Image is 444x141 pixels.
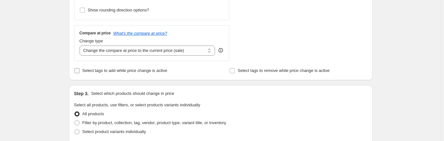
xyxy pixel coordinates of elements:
[238,68,330,73] span: Select tags to remove while price change is active
[113,31,167,36] button: What's the compare at price?
[91,90,174,97] p: Select which products should change in price
[80,39,103,43] span: Change type
[82,111,104,116] span: All products
[88,8,149,12] span: Show rounding direction options?
[74,90,89,97] h2: Step 3.
[82,120,226,125] span: Filter by product, collection, tag, vendor, product type, variant title, or inventory
[74,102,200,107] span: Select all products, use filters, or select products variants individually
[80,31,111,36] h3: Compare at price
[218,47,224,53] div: help
[82,68,167,73] span: Select tags to add while price change is active
[82,129,146,134] span: Select product variants individually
